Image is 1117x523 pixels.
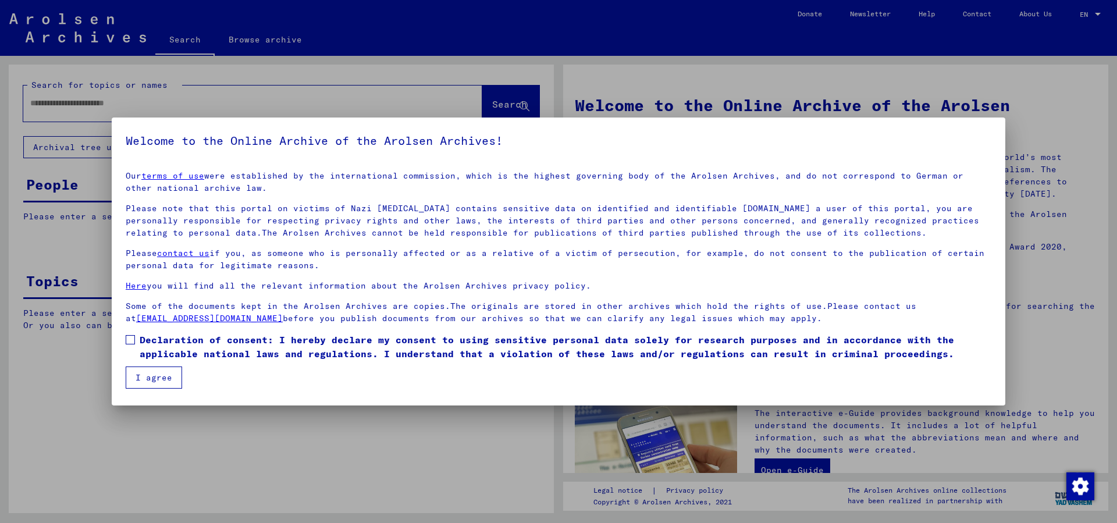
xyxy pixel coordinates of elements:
a: contact us [157,248,209,258]
a: [EMAIL_ADDRESS][DOMAIN_NAME] [136,313,283,323]
a: Here [126,280,147,291]
p: Some of the documents kept in the Arolsen Archives are copies.The originals are stored in other a... [126,300,991,325]
a: terms of use [141,170,204,181]
img: Change consent [1066,472,1094,500]
p: Our were established by the international commission, which is the highest governing body of the ... [126,170,991,194]
p: Please note that this portal on victims of Nazi [MEDICAL_DATA] contains sensitive data on identif... [126,202,991,239]
button: I agree [126,367,182,389]
p: Please if you, as someone who is personally affected or as a relative of a victim of persecution,... [126,247,991,272]
p: you will find all the relevant information about the Arolsen Archives privacy policy. [126,280,991,292]
h5: Welcome to the Online Archive of the Arolsen Archives! [126,131,991,150]
span: Declaration of consent: I hereby declare my consent to using sensitive personal data solely for r... [140,333,991,361]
